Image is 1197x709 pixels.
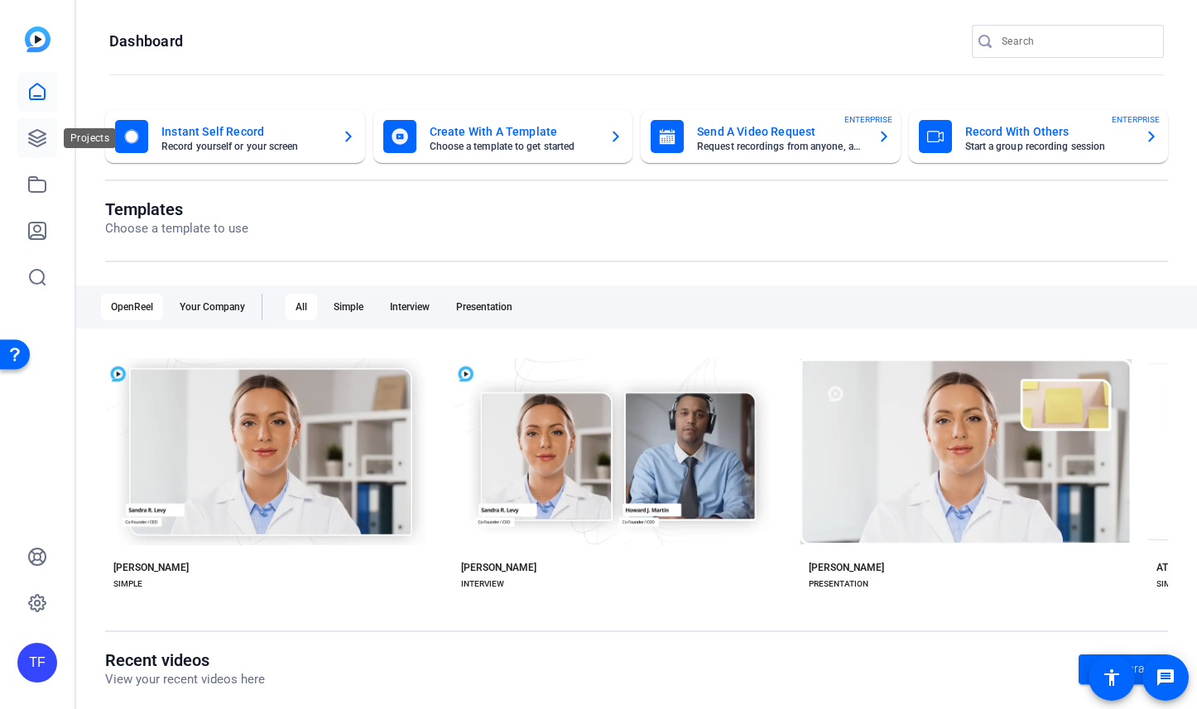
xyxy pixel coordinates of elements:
[844,113,892,126] span: ENTERPRISE
[809,577,868,591] div: PRESENTATION
[64,128,116,148] div: Projects
[641,110,901,163] button: Send A Video RequestRequest recordings from anyone, anywhereENTERPRISE
[1112,113,1160,126] span: ENTERPRISE
[1102,668,1122,687] mat-icon: accessibility
[965,141,1132,151] mat-card-subtitle: Start a group recording session
[697,141,864,151] mat-card-subtitle: Request recordings from anyone, anywhere
[113,561,189,574] div: [PERSON_NAME]
[1156,561,1195,574] div: ATTICUS
[113,577,142,591] div: SIMPLE
[25,26,50,52] img: blue-gradient.svg
[1156,577,1185,591] div: SIMPLE
[161,141,329,151] mat-card-subtitle: Record yourself or your screen
[461,561,536,574] div: [PERSON_NAME]
[446,294,522,320] div: Presentation
[430,122,597,141] mat-card-title: Create With A Template
[697,122,864,141] mat-card-title: Send A Video Request
[965,122,1132,141] mat-card-title: Record With Others
[373,110,633,163] button: Create With A TemplateChoose a template to get started
[909,110,1169,163] button: Record With OthersStart a group recording sessionENTERPRISE
[809,561,884,574] div: [PERSON_NAME]
[430,141,597,151] mat-card-subtitle: Choose a template to get started
[461,577,504,591] div: INTERVIEW
[105,650,265,670] h1: Recent videos
[105,670,265,689] p: View your recent videos here
[1079,654,1168,684] a: Go to library
[105,110,365,163] button: Instant Self RecordRecord yourself or your screen
[101,294,163,320] div: OpenReel
[380,294,440,320] div: Interview
[286,294,317,320] div: All
[105,219,248,238] p: Choose a template to use
[170,294,255,320] div: Your Company
[109,31,183,51] h1: Dashboard
[1002,31,1151,51] input: Search
[1156,668,1175,687] mat-icon: message
[161,122,329,141] mat-card-title: Instant Self Record
[105,199,248,219] h1: Templates
[324,294,373,320] div: Simple
[17,643,57,683] div: TF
